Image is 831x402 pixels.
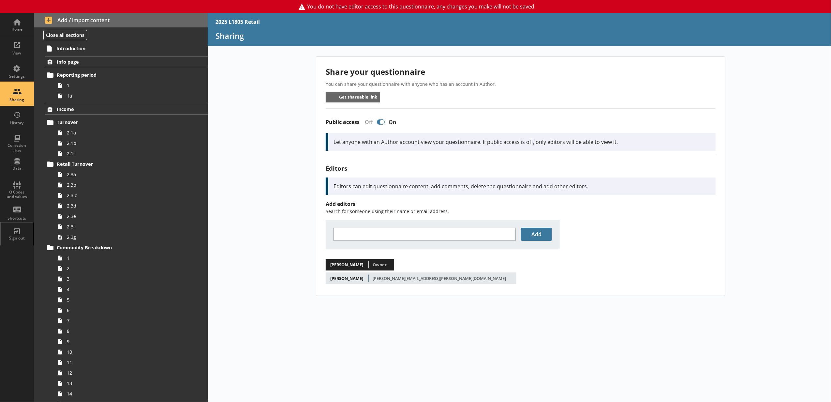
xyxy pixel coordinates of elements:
a: 1 [55,80,208,91]
span: 12 [67,370,178,376]
a: 1a [55,91,208,101]
div: Sharing [6,97,28,102]
div: History [6,120,28,126]
div: Off [360,118,376,126]
a: Reporting period [45,70,208,80]
span: 10 [67,349,178,355]
span: 7 [67,317,178,324]
span: Introduction [56,45,175,52]
a: 2.3b [55,180,208,190]
label: Public access [326,119,360,126]
div: [PERSON_NAME][EMAIL_ADDRESS][PERSON_NAME][DOMAIN_NAME] [373,275,506,281]
a: 2.1b [55,138,208,148]
a: 10 [55,347,208,357]
div: 2025 L1805 Retail [215,18,260,25]
button: Add [521,228,552,241]
span: Search for someone using their name or email address. [326,208,449,214]
a: Commodity Breakdown [45,242,208,253]
a: 4 [55,284,208,295]
a: 2 [55,263,208,274]
span: 1 [67,82,178,88]
span: Commodity Breakdown [57,244,175,251]
a: 8 [55,326,208,336]
h3: Editors [326,164,716,172]
div: Collection Lists [6,143,28,153]
a: 2.3 c [55,190,208,201]
span: 8 [67,328,178,334]
a: 11 [55,357,208,368]
span: 11 [67,359,178,365]
a: 2.1c [55,148,208,159]
p: Let anyone with an Author account view your questionnaire. If public access is off, only editors ... [334,138,710,146]
div: Shortcuts [6,216,28,221]
li: Info pageReporting period11a [34,56,208,101]
div: On [386,118,401,126]
a: 9 [55,336,208,347]
div: Settings [6,74,28,79]
span: 6 [67,307,178,313]
span: Owner [373,262,387,268]
div: Sign out [6,236,28,241]
span: 2.1b [67,140,178,146]
a: 3 [55,274,208,284]
span: Info page [57,59,175,65]
h1: Sharing [215,31,823,41]
a: 5 [55,295,208,305]
span: [PERSON_NAME] [328,261,365,269]
a: 2.3g [55,232,208,242]
a: 1 [55,253,208,263]
span: 2.3e [67,213,178,219]
span: Retail Turnover [57,161,175,167]
span: 2.3 c [67,192,178,198]
span: 5 [67,297,178,303]
button: Close all sections [43,30,87,40]
a: 14 [55,389,208,399]
span: 1a [67,93,178,99]
a: 2.1a [55,128,208,138]
button: Get shareable link [326,92,380,102]
span: 14 [67,391,178,397]
span: 2.3d [67,203,178,209]
span: 2.3b [67,182,178,188]
span: 9 [67,338,178,345]
span: 2.3g [67,234,178,240]
span: 13 [67,380,178,386]
a: 6 [55,305,208,316]
div: Q Codes and values [6,190,28,199]
span: 2.3a [67,171,178,178]
a: 2.3e [55,211,208,222]
h4: Add editors [326,200,716,208]
span: Add / import content [45,17,197,24]
a: Retail Turnover [45,159,208,169]
span: 4 [67,286,178,292]
span: 2.1c [67,150,178,157]
span: 2.1a [67,130,178,136]
div: Data [6,166,28,171]
p: You can share your questionnaire with anyone who has an account in Author. [326,81,716,87]
li: Retail Turnover2.3a2.3b2.3 c2.3d2.3e2.3f2.3g [48,159,208,242]
span: 2.3f [67,224,178,230]
a: Turnover [45,117,208,128]
a: Info page [45,56,208,67]
button: Remove editor [506,274,514,282]
h2: Share your questionnaire [326,66,716,77]
a: 7 [55,316,208,326]
span: 2 [67,265,178,271]
li: Turnover2.1a2.1b2.1c [48,117,208,159]
span: 3 [67,276,178,282]
span: 1 [67,255,178,261]
a: Introduction [44,43,208,54]
span: Income [57,106,175,112]
a: 2.3f [55,222,208,232]
div: View [6,51,28,56]
p: Editors can edit questionnaire content, add comments, delete the questionnaire and add other edit... [334,183,710,190]
button: Add / import content [34,13,208,27]
a: Income [45,104,208,115]
span: [PERSON_NAME] [328,274,365,283]
a: 2.3a [55,169,208,180]
a: 12 [55,368,208,378]
a: 2.3d [55,201,208,211]
span: Turnover [57,119,175,125]
a: 13 [55,378,208,389]
span: Reporting period [57,72,175,78]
